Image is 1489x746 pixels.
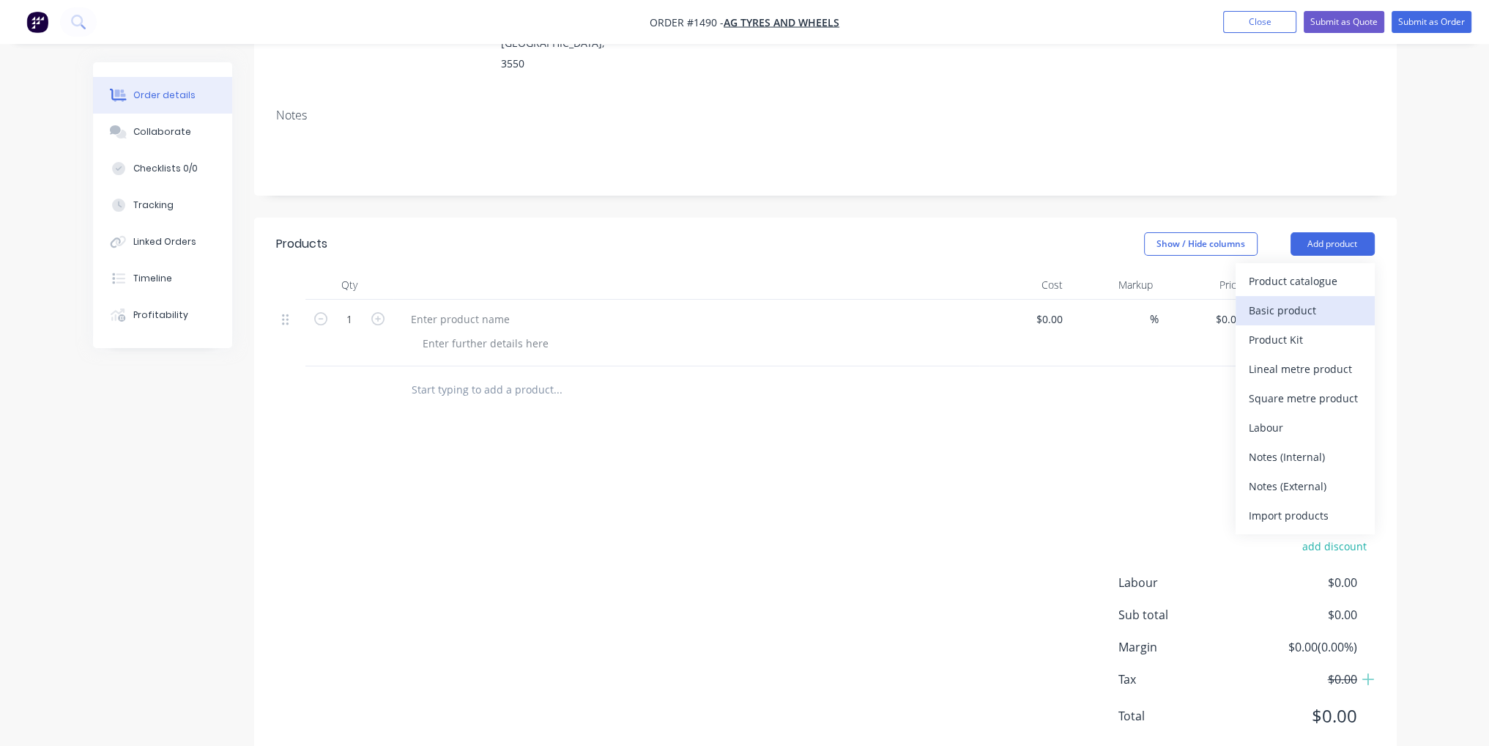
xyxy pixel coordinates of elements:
span: $0.00 ( 0.00 %) [1248,638,1356,656]
div: Cost [979,270,1069,300]
span: $0.00 [1248,606,1356,624]
span: Sub total [1118,606,1249,624]
div: Order details [133,89,196,102]
div: Markup [1069,270,1159,300]
div: Products [276,235,327,253]
input: Start typing to add a product... [411,375,704,405]
span: $0.00 [1248,671,1356,688]
div: Labour [1249,417,1362,438]
span: Labour [1118,574,1249,591]
span: Margin [1118,638,1249,656]
div: Product catalogue [1249,270,1362,292]
div: Price [1159,270,1249,300]
div: Square metre product [1249,388,1362,409]
div: Qty [305,270,393,300]
span: Order #1490 - [650,15,724,29]
img: Factory [26,11,48,33]
button: Timeline [93,260,232,297]
div: Checklists 0/0 [133,162,198,175]
button: Submit as Quote [1304,11,1384,33]
button: Order details [93,77,232,114]
button: add discount [1295,536,1375,555]
button: Profitability [93,297,232,333]
div: Linked Orders [133,235,196,248]
a: AG Tyres and Wheels [724,15,839,29]
div: Import products [1249,505,1362,526]
span: $0.00 [1248,703,1356,729]
div: Lineal metre product [1249,358,1362,380]
button: Close [1223,11,1296,33]
button: Collaborate [93,114,232,150]
button: Tracking [93,187,232,224]
div: Notes (Internal) [1249,446,1362,468]
div: Collaborate [133,125,191,139]
div: Timeline [133,272,172,285]
button: Add product [1291,232,1375,256]
div: Product Kit [1249,329,1362,350]
span: % [1150,311,1159,328]
span: Total [1118,707,1249,725]
div: Basic product [1249,300,1362,321]
button: Show / Hide columns [1144,232,1258,256]
div: Tracking [133,199,174,212]
button: Submit as Order [1392,11,1471,33]
span: $0.00 [1248,574,1356,591]
span: Tax [1118,671,1249,688]
button: Linked Orders [93,224,232,260]
div: Profitability [133,309,188,322]
button: Checklists 0/0 [93,150,232,187]
div: Notes (External) [1249,476,1362,497]
div: Notes [276,108,1375,122]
